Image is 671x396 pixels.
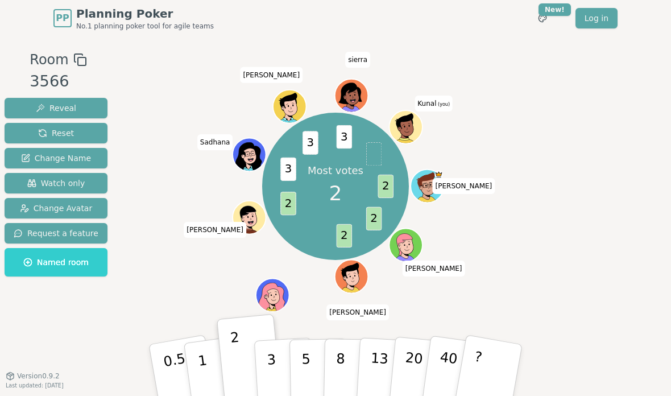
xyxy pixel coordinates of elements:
[434,171,443,179] span: spencer is the host
[345,52,370,68] span: Click to change your name
[308,164,363,178] p: Most votes
[197,134,233,150] span: Click to change your name
[5,98,107,118] button: Reveal
[415,96,453,112] span: Click to change your name
[30,70,86,93] div: 3566
[280,158,296,181] span: 3
[5,123,107,143] button: Reset
[366,207,382,230] span: 2
[539,3,571,16] div: New!
[17,372,60,381] span: Version 0.9.2
[5,148,107,168] button: Change Name
[36,102,76,114] span: Reveal
[184,222,246,238] span: Click to change your name
[6,372,60,381] button: Version0.9.2
[326,304,389,320] span: Click to change your name
[76,22,214,31] span: No.1 planning poker tool for agile teams
[6,382,64,389] span: Last updated: [DATE]
[5,198,107,218] button: Change Avatar
[5,248,107,277] button: Named room
[378,175,394,198] span: 2
[280,192,296,215] span: 2
[53,6,214,31] a: PPPlanning PokerNo.1 planning poker tool for agile teams
[27,178,85,189] span: Watch only
[390,112,421,143] button: Click to change your avatar
[329,178,342,209] span: 2
[5,173,107,193] button: Watch only
[575,8,618,28] a: Log in
[21,152,91,164] span: Change Name
[337,125,352,148] span: 3
[433,178,495,194] span: Click to change your name
[5,223,107,244] button: Request a feature
[20,203,93,214] span: Change Avatar
[403,261,465,277] span: Click to change your name
[532,8,553,28] button: New!
[230,329,245,391] p: 2
[76,6,214,22] span: Planning Poker
[30,49,68,70] span: Room
[437,102,450,107] span: (you)
[303,131,318,154] span: 3
[38,127,74,139] span: Reset
[14,228,98,239] span: Request a feature
[23,257,89,268] span: Named room
[337,224,352,247] span: 2
[56,11,69,25] span: PP
[240,67,303,83] span: Click to change your name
